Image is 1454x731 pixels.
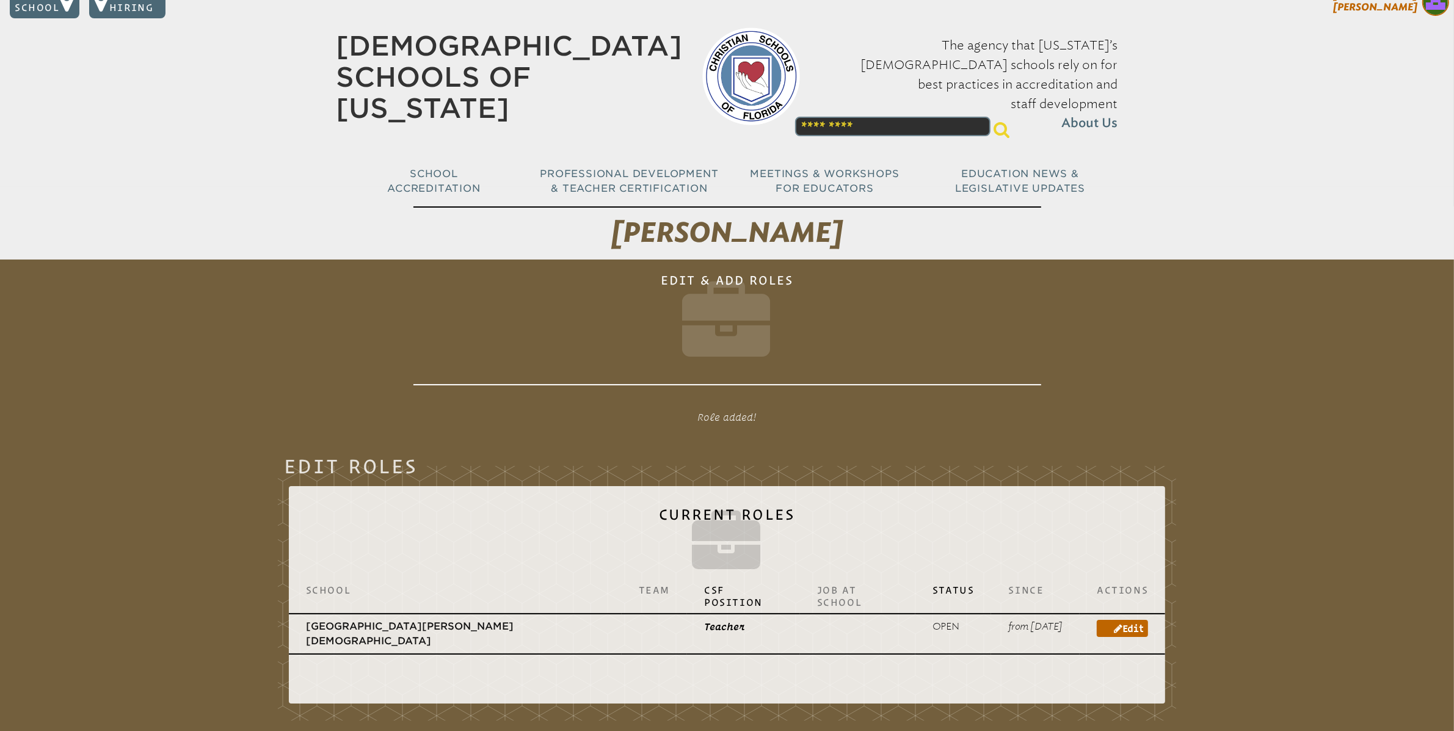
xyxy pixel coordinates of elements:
[527,405,928,429] p: Role added!
[306,584,605,596] p: School
[1008,584,1063,596] p: Since
[1097,620,1148,637] a: Edit
[751,168,900,194] span: Meetings & Workshops for Educators
[1097,584,1148,596] p: Actions
[299,498,1156,579] h2: Current Roles
[1008,619,1063,634] p: from [DATE]
[932,584,975,596] p: Status
[1062,114,1118,133] span: About Us
[336,30,683,124] a: [DEMOGRAPHIC_DATA] Schools of [US_STATE]
[817,584,898,608] p: Job at School
[413,264,1041,385] h1: Edit & Add Roles
[540,168,718,194] span: Professional Development & Teacher Certification
[955,168,1085,194] span: Education News & Legislative Updates
[306,619,605,649] p: [GEOGRAPHIC_DATA][PERSON_NAME][DEMOGRAPHIC_DATA]
[704,584,783,608] p: CSF Position
[387,168,480,194] span: School Accreditation
[704,619,783,634] p: Teacher
[284,459,418,473] legend: Edit Roles
[820,35,1118,133] p: The agency that [US_STATE]’s [DEMOGRAPHIC_DATA] schools rely on for best practices in accreditati...
[611,216,843,249] span: [PERSON_NAME]
[639,584,670,596] p: Team
[932,619,975,634] p: open
[702,27,800,125] img: csf-logo-web-colors.png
